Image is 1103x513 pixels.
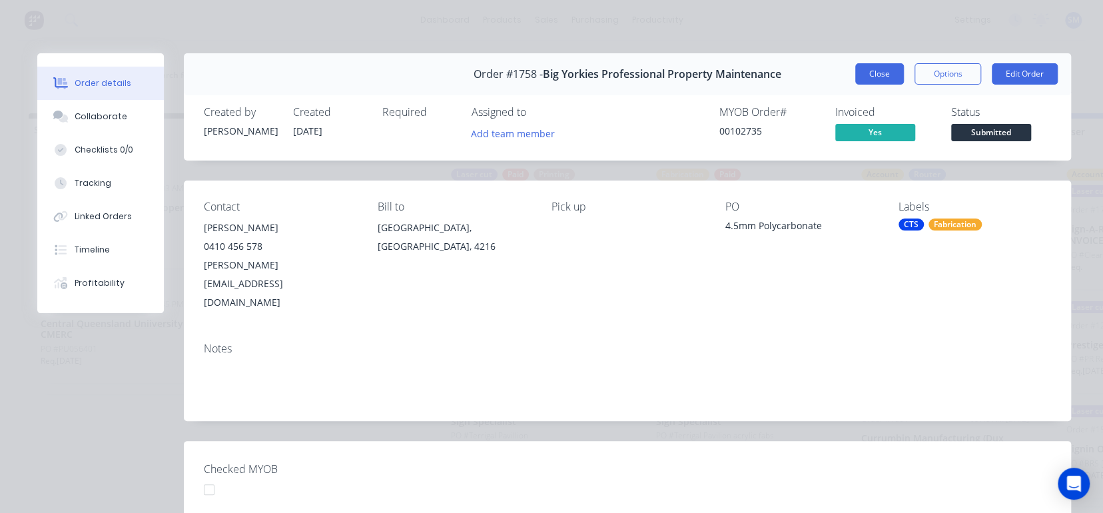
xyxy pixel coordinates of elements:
[75,77,131,89] div: Order details
[75,111,127,123] div: Collaborate
[75,277,125,289] div: Profitability
[37,167,164,200] button: Tracking
[855,63,904,85] button: Close
[472,106,605,119] div: Assigned to
[719,124,819,138] div: 00102735
[464,124,562,142] button: Add team member
[915,63,981,85] button: Options
[204,219,356,312] div: [PERSON_NAME]0410 456 578[PERSON_NAME][EMAIL_ADDRESS][DOMAIN_NAME]
[951,124,1031,141] span: Submitted
[1058,468,1090,500] div: Open Intercom Messenger
[37,100,164,133] button: Collaborate
[75,177,111,189] div: Tracking
[75,144,133,156] div: Checklists 0/0
[472,124,562,142] button: Add team member
[204,106,277,119] div: Created by
[378,219,530,256] div: [GEOGRAPHIC_DATA], [GEOGRAPHIC_DATA], 4216
[37,200,164,233] button: Linked Orders
[75,244,110,256] div: Timeline
[293,125,322,137] span: [DATE]
[992,63,1058,85] button: Edit Order
[75,211,132,223] div: Linked Orders
[551,201,704,213] div: Pick up
[382,106,456,119] div: Required
[37,266,164,300] button: Profitability
[951,124,1031,144] button: Submitted
[899,219,924,231] div: CTS
[37,133,164,167] button: Checklists 0/0
[725,201,877,213] div: PO
[719,106,819,119] div: MYOB Order #
[725,219,877,237] div: 4.5mm Polycarbonate
[543,68,781,81] span: Big Yorkies Professional Property Maintenance
[378,201,530,213] div: Bill to
[204,124,277,138] div: [PERSON_NAME]
[951,106,1051,119] div: Status
[474,68,543,81] span: Order #1758 -
[928,219,982,231] div: Fabrication
[204,219,356,237] div: [PERSON_NAME]
[204,342,1051,355] div: Notes
[293,106,366,119] div: Created
[899,201,1051,213] div: Labels
[204,201,356,213] div: Contact
[835,124,915,141] span: Yes
[378,219,530,261] div: [GEOGRAPHIC_DATA], [GEOGRAPHIC_DATA], 4216
[204,256,356,312] div: [PERSON_NAME][EMAIL_ADDRESS][DOMAIN_NAME]
[204,461,370,477] label: Checked MYOB
[835,106,935,119] div: Invoiced
[204,237,356,256] div: 0410 456 578
[37,67,164,100] button: Order details
[37,233,164,266] button: Timeline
